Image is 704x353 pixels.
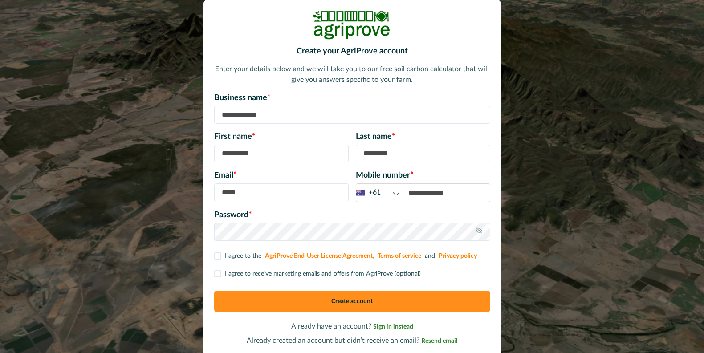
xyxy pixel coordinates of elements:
p: First name [214,131,349,143]
p: Already created an account but didn’t receive an email? [214,335,490,346]
p: Email [214,170,349,182]
span: Resend email [421,338,457,344]
p: Enter your details below and we will take you to our free soil carbon calculator that will give y... [214,64,490,85]
p: Password [214,209,490,221]
a: Sign in instead [373,323,413,330]
p: Mobile number [356,170,490,182]
a: Resend email [421,337,457,344]
p: I agree to the and [225,252,479,261]
a: AgriProve End-User License Agreement, [265,253,374,259]
a: Terms of service [378,253,421,259]
p: Already have an account? [214,321,490,332]
p: I agree to receive marketing emails and offers from AgriProve (optional) [225,269,421,279]
span: Sign in instead [373,324,413,330]
img: Logo Image [312,11,392,40]
p: Business name [214,92,490,104]
button: Create account [214,291,490,312]
p: Last name [356,131,490,143]
h2: Create your AgriProve account [214,47,490,57]
a: Privacy policy [439,253,477,259]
